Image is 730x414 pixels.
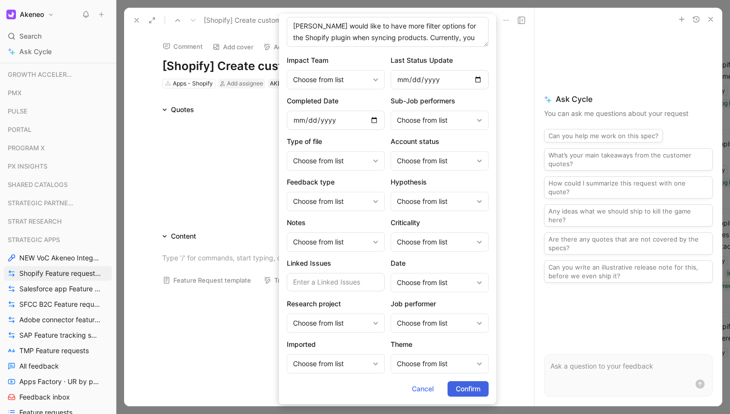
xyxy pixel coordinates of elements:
button: Confirm [448,381,489,397]
div: Choose from list [397,317,473,329]
h2: Sub-Job performers [391,95,489,107]
span: Confirm [456,383,480,395]
h2: Hypothesis [391,176,489,188]
h2: Impact Team [287,55,385,66]
div: Choose from list [293,236,369,248]
h2: Type of file [287,136,385,147]
input: Enter a Linked Issues [287,273,385,291]
h2: Research project [287,298,385,310]
div: Choose from list [397,358,473,370]
h2: Theme [391,339,489,350]
div: Choose from list [293,74,369,86]
input: Enter a Completed Date [287,111,385,130]
h2: Job performer [391,298,489,310]
h2: Imported [287,339,385,350]
h2: Feedback type [287,176,385,188]
h2: Last Status Update [391,55,489,66]
div: Choose from list [397,155,473,167]
div: Choose from list [397,236,473,248]
h2: Completed Date [287,95,385,107]
h2: Notes [287,217,385,228]
div: Choose from list [293,155,369,167]
div: Choose from list [293,358,369,370]
h2: Criticality [391,217,489,228]
div: Choose from list [397,196,473,207]
h2: Linked Issues [287,257,385,269]
div: Choose from list [397,277,473,288]
span: Cancel [412,383,434,395]
input: Enter a Last Status Update [391,70,489,89]
h2: Date [391,257,489,269]
h2: Account status [391,136,489,147]
div: Choose from list [293,196,369,207]
div: Choose from list [293,317,369,329]
div: Choose from list [397,114,473,126]
button: Cancel [404,381,442,397]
